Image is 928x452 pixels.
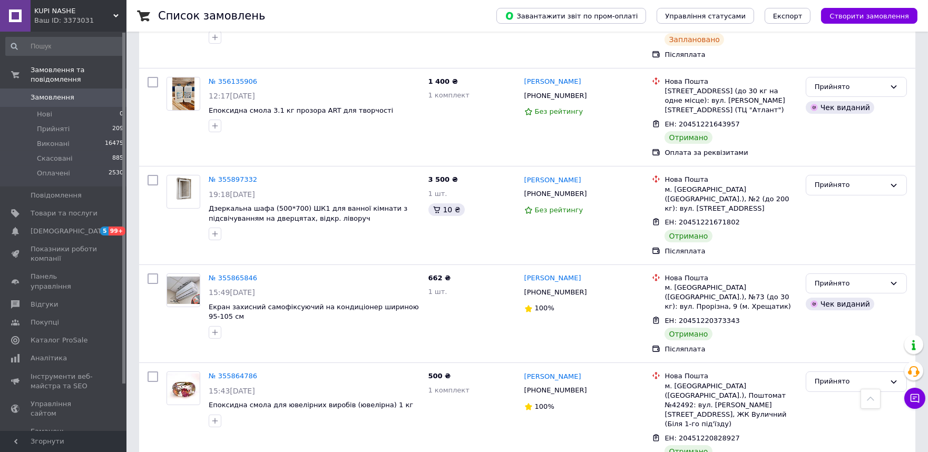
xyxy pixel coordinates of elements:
h1: Список замовлень [158,9,265,22]
span: 1 комплект [428,91,470,99]
span: ЕН: 20451221671802 [665,218,739,226]
span: Створити замовлення [829,12,909,20]
a: № 355865846 [209,274,257,282]
span: Показники роботи компанії [31,244,97,263]
span: 209 [112,124,123,134]
span: 5 [100,227,109,235]
button: Чат з покупцем [904,388,925,409]
div: Отримано [665,328,712,340]
span: ЕН: 20451220828927 [665,434,739,442]
div: Нова Пошта [665,371,797,381]
span: Замовлення [31,93,74,102]
div: Післяплата [665,50,797,60]
div: Заплановано [665,33,724,46]
span: [DEMOGRAPHIC_DATA] [31,227,109,236]
span: Замовлення та повідомлення [31,65,126,84]
div: Післяплата [665,345,797,354]
span: [PHONE_NUMBER] [524,92,587,100]
div: Оплата за реквізитами [665,148,797,158]
a: Дзеркальна шафа (500*700) ШК1 для ванної кімнати з підсвічуванням на дверцятах, відкр. ліворуч [209,204,407,222]
a: [PERSON_NAME] [524,77,581,87]
div: м. [GEOGRAPHIC_DATA] ([GEOGRAPHIC_DATA].), №2 (до 200 кг): вул. [STREET_ADDRESS] [665,185,797,214]
span: 3 500 ₴ [428,175,458,183]
span: Виконані [37,139,70,149]
span: [PHONE_NUMBER] [524,386,587,394]
img: Фото товару [167,374,200,404]
span: Прийняті [37,124,70,134]
span: 15:43[DATE] [209,387,255,395]
div: 10 ₴ [428,203,465,216]
a: Фото товару [167,273,200,307]
div: [STREET_ADDRESS] (до 30 кг на одне місце): вул. [PERSON_NAME][STREET_ADDRESS] (ТЦ "Атлант") [665,86,797,115]
div: Чек виданий [806,298,874,310]
span: Аналітика [31,353,67,363]
span: ЕН: 20451221643957 [665,120,739,128]
div: Прийнято [815,82,885,93]
span: ЕН: 20451220373343 [665,317,739,325]
span: Панель управління [31,272,97,291]
div: Післяплата [665,247,797,256]
span: 500 ₴ [428,372,451,380]
span: KUPI NASHE [34,6,113,16]
div: м. [GEOGRAPHIC_DATA] ([GEOGRAPHIC_DATA].), №73 (до 30 кг): вул. Прорізна, 9 (м. Хрещатик) [665,283,797,312]
span: 15:49[DATE] [209,288,255,297]
a: Фото товару [167,175,200,209]
span: Покупці [31,318,59,327]
span: 662 ₴ [428,274,451,282]
div: Нова Пошта [665,175,797,184]
span: 885 [112,154,123,163]
span: Завантажити звіт по пром-оплаті [505,11,638,21]
div: Прийнято [815,180,885,191]
span: Експорт [773,12,803,20]
img: Фото товару [170,175,197,208]
span: Без рейтингу [535,206,583,214]
span: Каталог ProSale [31,336,87,345]
a: № 355897332 [209,175,257,183]
a: № 356135906 [209,77,257,85]
img: Фото товару [172,77,194,110]
span: 1 шт. [428,288,447,296]
button: Експорт [765,8,811,24]
span: Управління статусами [665,12,746,20]
span: 16475 [105,139,123,149]
div: Отримано [665,230,712,242]
img: Фото товару [167,277,200,304]
a: Епоксидна смола для ювелірних виробів (ювелірна) 1 кг [209,401,413,409]
a: Фото товару [167,371,200,405]
span: Без рейтингу [535,107,583,115]
a: Екран захисний самофіксуючий на кондиціонер шириною 95-105 см [209,303,419,321]
a: [PERSON_NAME] [524,372,581,382]
div: Прийнято [815,278,885,289]
a: Створити замовлення [810,12,917,19]
span: Нові [37,110,52,119]
span: Повідомлення [31,191,82,200]
div: м. [GEOGRAPHIC_DATA] ([GEOGRAPHIC_DATA].), Поштомат №42492: вул. [PERSON_NAME][STREET_ADDRESS], Ж... [665,381,797,429]
span: 99+ [109,227,126,235]
a: Фото товару [167,77,200,111]
div: Нова Пошта [665,77,797,86]
span: Управління сайтом [31,399,97,418]
span: 1 комплект [428,386,470,394]
span: Скасовані [37,154,73,163]
input: Пошук [5,37,124,56]
span: Гаманець компанії [31,427,97,446]
a: [PERSON_NAME] [524,175,581,185]
div: Отримано [665,131,712,144]
div: Нова Пошта [665,273,797,283]
button: Управління статусами [657,8,754,24]
span: 100% [535,402,554,410]
div: Ваш ID: 3373031 [34,16,126,25]
div: Прийнято [815,376,885,387]
a: [PERSON_NAME] [524,273,581,283]
span: Товари та послуги [31,209,97,218]
span: [PHONE_NUMBER] [524,190,587,198]
a: № 355864786 [209,372,257,380]
a: Епоксидна смола 3.1 кг прозора ART для творчості [209,106,393,114]
span: 12:17[DATE] [209,92,255,100]
span: Інструменти веб-майстра та SEO [31,372,97,391]
span: 1 400 ₴ [428,77,458,85]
